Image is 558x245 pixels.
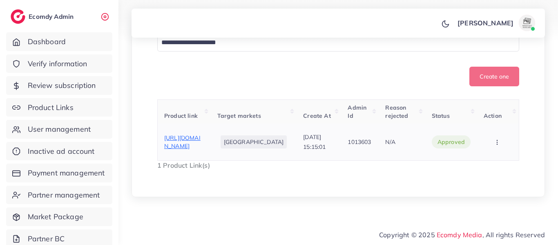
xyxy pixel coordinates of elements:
a: Payment management [6,164,112,182]
a: Inactive ad account [6,142,112,161]
span: [URL][DOMAIN_NAME] [164,134,201,150]
a: Ecomdy Media [437,231,482,239]
span: 1 Product Link(s) [157,161,210,169]
a: Verify information [6,54,112,73]
span: Dashboard [28,36,66,47]
span: Inactive ad account [28,146,95,157]
span: Payment management [28,168,105,178]
p: [DATE] 15:15:01 [303,132,335,152]
span: , All rights Reserved [482,230,545,240]
a: Dashboard [6,32,112,51]
div: Search for option [157,34,519,52]
span: Product Links [28,102,74,113]
input: Search for option [158,36,509,49]
span: Reason rejected [385,104,408,119]
span: User management [28,124,91,135]
a: Market Package [6,207,112,226]
p: [PERSON_NAME] [458,18,513,28]
span: Create At [303,112,330,119]
span: Partner management [28,190,100,200]
span: N/A [385,138,395,146]
a: logoEcomdy Admin [11,9,76,24]
span: approved [437,138,465,146]
span: Verify information [28,58,87,69]
p: 1013603 [348,137,371,147]
img: avatar [519,15,535,31]
span: Copyright © 2025 [379,230,545,240]
span: Target markets [217,112,261,119]
img: logo [11,9,25,24]
a: Review subscription [6,76,112,95]
h2: Ecomdy Admin [29,13,76,20]
span: Product link [164,112,198,119]
span: Review subscription [28,80,96,91]
a: Partner management [6,186,112,205]
span: Action [484,112,502,119]
li: [GEOGRAPHIC_DATA] [221,135,287,148]
a: User management [6,120,112,139]
button: Create one [469,67,519,86]
span: Partner BC [28,234,65,244]
a: [PERSON_NAME]avatar [453,15,538,31]
a: Product Links [6,98,112,117]
span: Status [432,112,450,119]
span: Admin Id [348,104,366,119]
span: Market Package [28,211,83,222]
